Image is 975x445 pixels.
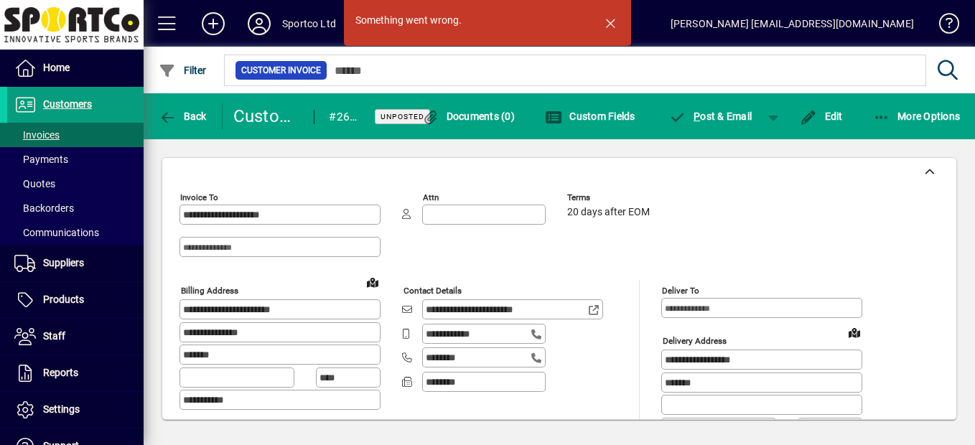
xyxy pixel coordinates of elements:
span: Customer Invoice [241,63,321,78]
span: Suppliers [43,257,84,268]
div: #265838 [329,106,357,128]
span: Reports [43,367,78,378]
a: Products [7,282,144,318]
span: Back [159,111,207,122]
span: Settings [43,403,80,415]
button: Profile [236,11,282,37]
span: ost & Email [669,111,752,122]
span: Edit [800,111,843,122]
a: Backorders [7,196,144,220]
a: Suppliers [7,245,144,281]
button: Filter [155,57,210,83]
span: P [694,111,700,122]
div: Customer Invoice [233,105,300,128]
a: Payments [7,147,144,172]
span: More Options [873,111,961,122]
span: Invoices [14,129,60,141]
span: Custom Fields [545,111,635,122]
span: Quotes [14,178,55,189]
a: Knowledge Base [928,3,957,50]
span: Documents (0) [421,111,515,122]
a: Communications [7,220,144,245]
mat-label: Attn [423,192,439,202]
mat-label: Deliver To [662,286,699,296]
span: Communications [14,227,99,238]
span: Unposted [381,112,424,121]
a: Home [7,50,144,86]
div: [PERSON_NAME] [EMAIL_ADDRESS][DOMAIN_NAME] [671,12,914,35]
button: More Options [869,103,964,129]
span: 20 days after EOM [567,207,650,218]
a: Settings [7,392,144,428]
a: View on map [361,271,384,294]
span: Filter [159,65,207,76]
span: Payments [14,154,68,165]
a: Quotes [7,172,144,196]
span: Backorders [14,202,74,214]
button: Add [190,11,236,37]
button: Back [155,103,210,129]
mat-label: Invoice To [180,192,218,202]
button: Custom Fields [541,103,639,129]
a: Staff [7,319,144,355]
span: Staff [43,330,65,342]
span: Home [43,62,70,73]
span: Terms [567,193,653,202]
a: View on map [843,321,866,344]
span: Products [43,294,84,305]
button: Post & Email [662,103,760,129]
button: Documents (0) [418,103,518,129]
div: Sportco Ltd [282,12,336,35]
span: Customers [43,98,92,110]
a: Reports [7,355,144,391]
button: Edit [796,103,846,129]
a: Invoices [7,123,144,147]
app-page-header-button: Back [144,103,223,129]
